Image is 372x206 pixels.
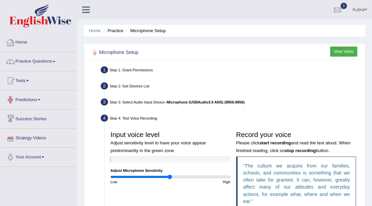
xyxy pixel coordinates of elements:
span: – [165,100,245,104]
b: stop recording [285,148,316,153]
h3: Input voice level [110,131,230,153]
a: Predictions [0,90,77,107]
a: Practice Questions [0,52,77,69]
a: Strategy Videos [0,129,77,145]
h3: Record your voice [236,131,356,153]
div: Step 2: Get Devices List [98,81,363,93]
div: Step 3: Select Audio Input Device [98,97,363,109]
a: Success Stories [0,110,77,126]
div: Step 1: Grant Permissions [98,65,363,77]
b: Microphone (USBAudio3.0 ANS) (8956:8956) [167,100,245,104]
button: View Video [330,47,357,56]
b: start recording [259,140,291,145]
div: Low [108,179,170,185]
div: Step 4: Test Voice Recording [98,113,363,125]
li: Practice [102,27,123,34]
a: Home [89,28,101,33]
div: High [170,179,233,185]
li: Microphone Setup [124,27,166,34]
a: Tests [0,71,77,88]
small: Please click and read the text aloud. When finished reading, click on button. [236,140,351,153]
q: The culture we acquire from our families, schools, and communities is something that we often tak... [243,163,350,204]
span: 0 [340,3,347,9]
label: Adjust Microphone Senstivity [110,168,162,173]
small: Adjust sensitivity level to have your voice appear predominantly in the green zone [110,140,206,153]
a: Your Account [0,148,77,164]
h2: Microphone Setup [91,48,257,57]
a: Home [0,33,77,50]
